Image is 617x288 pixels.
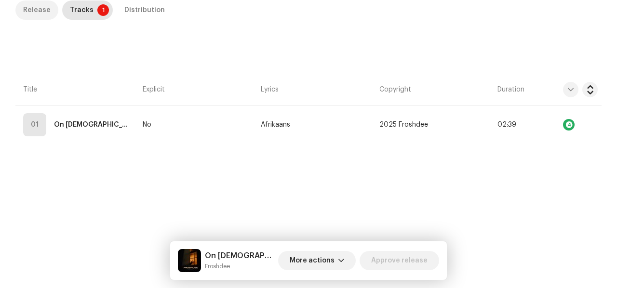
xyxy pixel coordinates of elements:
[205,262,274,271] small: On God
[497,85,524,94] span: Duration
[360,251,439,270] button: Approve release
[143,121,151,129] span: No
[497,121,516,128] span: 02:39
[143,85,165,94] span: Explicit
[261,85,279,94] span: Lyrics
[379,85,411,94] span: Copyright
[205,250,274,262] h5: On God
[261,121,290,129] span: Afrikaans
[290,251,335,270] span: More actions
[371,251,428,270] span: Approve release
[278,251,356,270] button: More actions
[178,249,201,272] img: 257db82a-0173-4fc5-bd09-0ac8c6e93487
[379,121,428,129] span: 2025 Froshdee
